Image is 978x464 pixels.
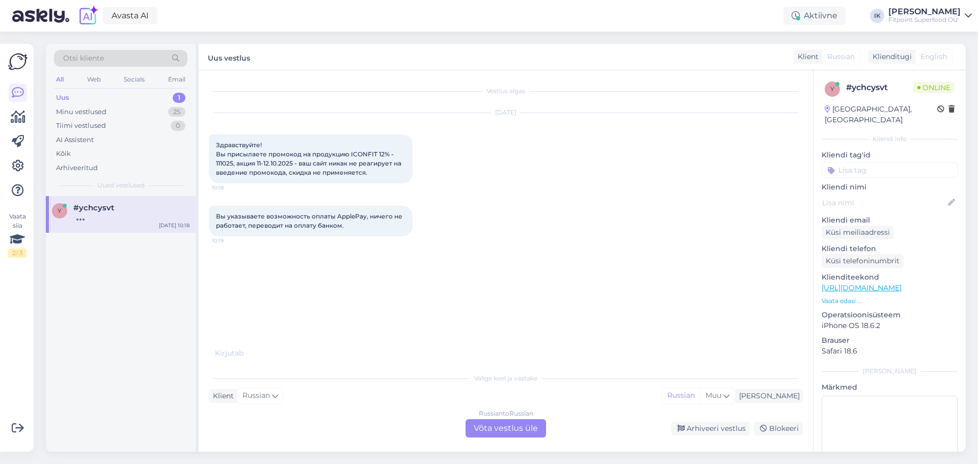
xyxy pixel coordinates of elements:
span: #ychcysvt [73,203,114,212]
p: Kliendi email [822,215,958,226]
div: 25 [168,107,185,117]
div: Russian to Russian [479,409,533,418]
div: 2 / 3 [8,249,26,258]
div: IK [870,9,884,23]
div: Email [166,73,187,86]
div: 0 [171,121,185,131]
p: Kliendi nimi [822,182,958,193]
input: Lisa tag [822,162,958,178]
div: [GEOGRAPHIC_DATA], [GEOGRAPHIC_DATA] [825,104,937,125]
p: iPhone OS 18.6.2 [822,320,958,331]
div: Vaata siia [8,212,26,258]
span: Online [913,82,955,93]
div: Aktiivne [783,7,846,25]
p: Märkmed [822,382,958,393]
span: English [920,51,947,62]
div: Kliendi info [822,134,958,144]
div: All [54,73,66,86]
div: Socials [122,73,147,86]
div: Minu vestlused [56,107,106,117]
div: Võta vestlus üle [466,419,546,438]
p: Operatsioonisüsteem [822,310,958,320]
div: Klient [794,51,819,62]
div: Uus [56,93,69,103]
a: [URL][DOMAIN_NAME] [822,283,902,292]
div: Kõik [56,149,71,159]
div: Klient [209,391,234,401]
span: Здравствуйте! Вы присылаете промокод на продукцию ICONFIT 12% - 111025, акция 11-12.10.2025 - ваш... [216,141,403,176]
span: y [58,207,62,214]
p: Kliendi tag'id [822,150,958,160]
div: Kirjutab [209,348,803,359]
div: Russian [662,388,700,403]
span: Russian [827,51,855,62]
p: Vaata edasi ... [822,296,958,306]
span: 10:19 [212,237,250,244]
div: AI Assistent [56,135,94,145]
input: Lisa nimi [822,197,946,208]
img: explore-ai [77,5,99,26]
img: Askly Logo [8,52,28,71]
span: . [243,348,245,358]
div: Tiimi vestlused [56,121,106,131]
div: Valige keel ja vastake [209,374,803,383]
div: [PERSON_NAME] [735,391,800,401]
div: Blokeeri [754,422,803,435]
div: 1 [173,93,185,103]
span: Otsi kliente [63,53,104,64]
span: 10:18 [212,184,250,192]
div: Arhiveeri vestlus [671,422,750,435]
p: Safari 18.6 [822,346,958,357]
span: y [830,85,834,93]
div: Arhiveeritud [56,163,98,173]
div: [DATE] [209,108,803,117]
span: Muu [705,391,721,400]
p: Brauser [822,335,958,346]
a: [PERSON_NAME]Fitpoint Superfood OÜ [888,8,972,24]
div: [DATE] 10:18 [159,222,189,229]
p: Klienditeekond [822,272,958,283]
p: Kliendi telefon [822,243,958,254]
div: # ychcysvt [846,81,913,94]
div: [PERSON_NAME] [888,8,961,16]
span: Russian [242,390,270,401]
div: Web [85,73,103,86]
div: Küsi telefoninumbrit [822,254,904,268]
div: [PERSON_NAME] [822,367,958,376]
a: Avasta AI [103,7,157,24]
div: Küsi meiliaadressi [822,226,894,239]
div: Vestlus algas [209,87,803,96]
span: Uued vestlused [97,181,145,190]
span: Вы указываете возможность оплаты ApplePay, ничего не работает, переводит на оплату банком. [216,212,404,229]
div: Fitpoint Superfood OÜ [888,16,961,24]
div: Klienditugi [868,51,912,62]
label: Uus vestlus [208,50,250,64]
